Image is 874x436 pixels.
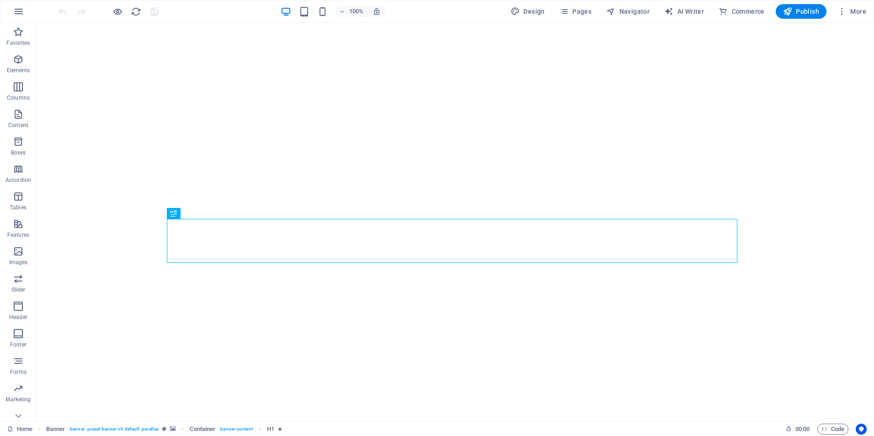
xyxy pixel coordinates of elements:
span: . banner .preset-banner-v3-default .parallax [69,424,159,435]
span: Code [821,424,844,435]
p: Accordion [5,176,31,184]
span: : [802,425,803,432]
i: On resize automatically adjust zoom level to fit chosen device. [373,7,381,16]
span: Click to select. Double-click to edit [267,424,274,435]
span: AI Writer [664,7,704,16]
span: More [837,7,866,16]
p: Features [7,231,29,239]
button: Pages [556,4,595,19]
span: Navigator [606,7,650,16]
p: Elements [7,67,30,74]
span: Pages [560,7,592,16]
h6: Session time [786,424,810,435]
span: Click to select. Double-click to edit [46,424,65,435]
p: Marketing [5,396,31,403]
span: Click to select. Double-click to edit [190,424,215,435]
span: 00 00 [795,424,810,435]
button: Navigator [602,4,653,19]
span: Design [511,7,545,16]
button: Commerce [715,4,768,19]
button: More [834,4,870,19]
button: Publish [776,4,826,19]
i: This element is a customizable preset [162,426,166,431]
h6: 100% [349,6,363,17]
span: . banner-content [219,424,252,435]
p: Header [9,314,27,321]
button: reload [130,6,141,17]
button: AI Writer [661,4,708,19]
i: Element contains an animation [278,426,282,431]
p: Favorites [6,39,30,47]
a: Click to cancel selection. Double-click to open Pages [7,424,32,435]
i: Reload page [131,6,141,17]
p: Slider [11,286,26,293]
p: Images [9,259,28,266]
button: 100% [335,6,368,17]
button: Click here to leave preview mode and continue editing [112,6,123,17]
p: Forms [10,368,27,376]
button: Code [817,424,848,435]
p: Tables [10,204,27,211]
button: Usercentrics [856,424,867,435]
p: Footer [10,341,27,348]
div: Design (Ctrl+Alt+Y) [507,4,549,19]
p: Columns [7,94,30,101]
p: Boxes [11,149,26,156]
p: Content [8,122,28,129]
span: Publish [783,7,819,16]
i: This element contains a background [170,426,176,431]
span: Commerce [719,7,765,16]
button: Design [507,4,549,19]
nav: breadcrumb [46,424,282,435]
